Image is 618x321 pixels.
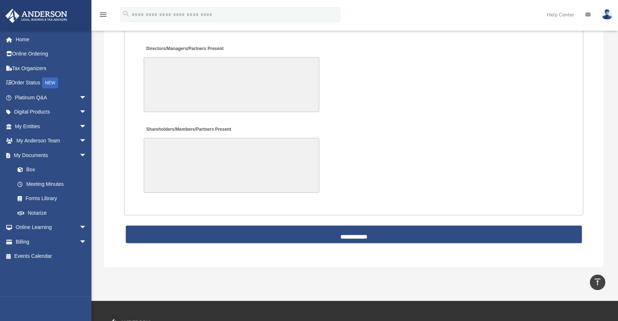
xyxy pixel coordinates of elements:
a: My Entitiesarrow_drop_down [5,119,98,134]
a: Online Learningarrow_drop_down [5,220,98,235]
a: Events Calendar [5,249,98,264]
span: arrow_drop_down [79,234,94,249]
span: arrow_drop_down [79,148,94,163]
a: Order StatusNEW [5,76,98,91]
img: User Pic [602,9,613,20]
span: arrow_drop_down [79,105,94,120]
a: Online Ordering [5,47,98,61]
a: Tax Organizers [5,61,98,76]
span: arrow_drop_down [79,119,94,134]
a: Meeting Minutes [10,177,94,191]
i: search [122,10,130,18]
img: Anderson Advisors Platinum Portal [3,9,69,23]
div: NEW [42,77,58,88]
i: vertical_align_top [593,278,602,286]
a: Billingarrow_drop_down [5,234,98,249]
label: Shareholders/Members/Partners Present [144,125,233,134]
span: arrow_drop_down [79,134,94,149]
a: Home [5,32,98,47]
span: arrow_drop_down [79,220,94,235]
a: My Anderson Teamarrow_drop_down [5,134,98,148]
a: Forms Library [10,191,98,206]
a: My Documentsarrow_drop_down [5,148,98,163]
a: Notarize [10,206,98,220]
a: vertical_align_top [590,275,605,290]
i: menu [99,10,108,19]
a: Platinum Q&Aarrow_drop_down [5,90,98,105]
a: Digital Productsarrow_drop_down [5,105,98,119]
a: Box [10,163,98,177]
span: arrow_drop_down [79,90,94,105]
a: menu [99,13,108,19]
label: Directors/Managers/Partners Present [144,44,226,54]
